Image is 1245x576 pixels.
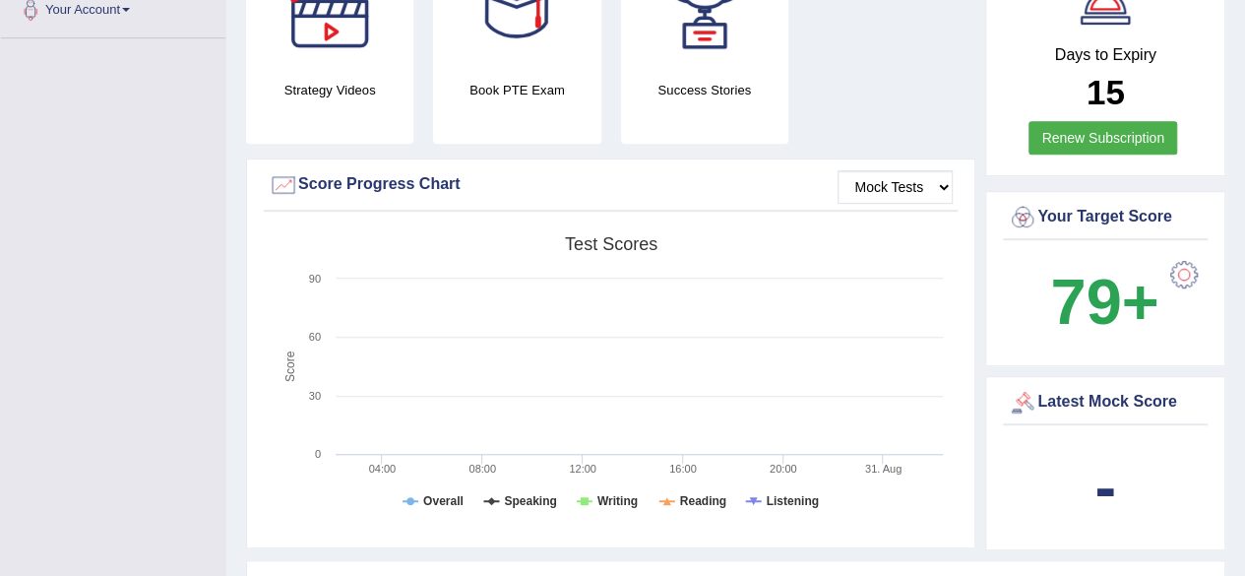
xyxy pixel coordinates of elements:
tspan: 31. Aug [865,463,902,475]
tspan: Writing [597,494,638,508]
div: Your Target Score [1008,203,1203,232]
tspan: Overall [423,494,464,508]
text: 60 [309,331,321,343]
text: 20:00 [770,463,797,475]
h4: Book PTE Exam [433,80,600,100]
tspan: Score [283,351,297,382]
b: - [1094,451,1116,523]
text: 04:00 [369,463,397,475]
text: 08:00 [468,463,496,475]
h4: Strategy Videos [246,80,413,100]
div: Latest Mock Score [1008,388,1203,417]
h4: Days to Expiry [1008,46,1203,64]
text: 90 [309,273,321,285]
b: 79+ [1050,266,1158,338]
text: 0 [315,448,321,460]
h4: Success Stories [621,80,788,100]
tspan: Listening [767,494,819,508]
text: 12:00 [569,463,596,475]
text: 30 [309,390,321,402]
tspan: Reading [680,494,726,508]
a: Renew Subscription [1028,121,1177,155]
tspan: Speaking [504,494,556,508]
div: Score Progress Chart [269,170,953,200]
text: 16:00 [669,463,697,475]
tspan: Test scores [565,234,657,254]
b: 15 [1087,73,1125,111]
